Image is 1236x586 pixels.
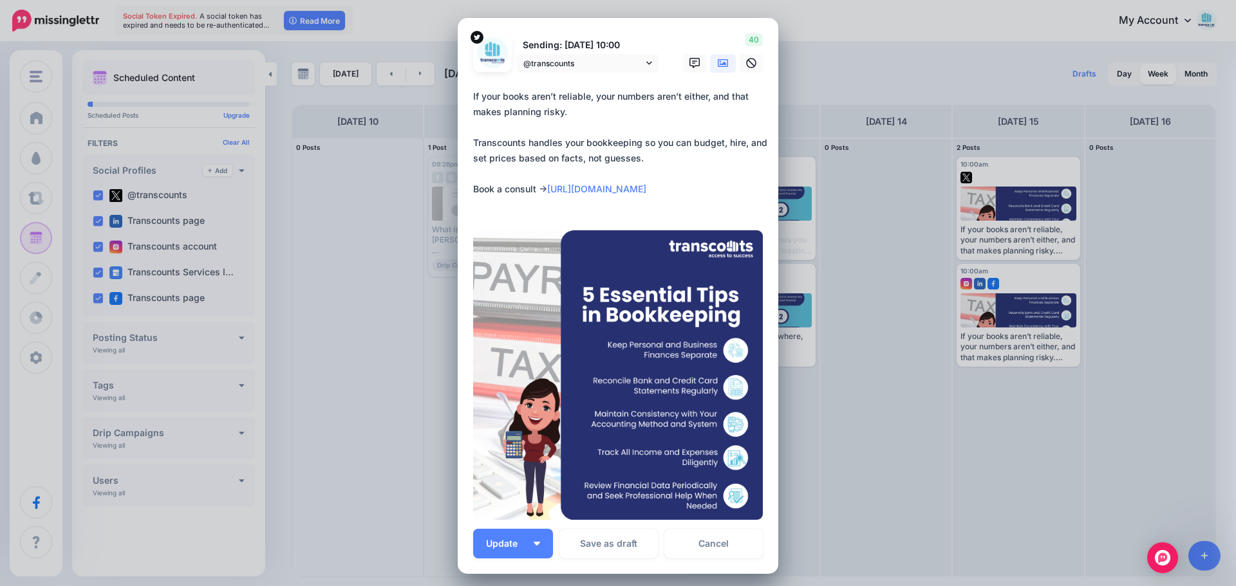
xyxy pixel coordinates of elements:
p: Sending: [DATE] 10:00 [517,38,659,53]
img: 4DbpiDqH-77814.jpg [477,37,508,68]
button: Save as draft [559,529,658,558]
div: If your books aren’t reliable, your numbers aren’t either, and that makes planning risky. Transco... [473,89,769,212]
span: 40 [745,33,763,46]
button: Update [473,529,553,558]
a: Cancel [664,529,763,558]
img: arrow-down-white.png [534,542,540,545]
div: Open Intercom Messenger [1147,542,1178,573]
span: Update [486,539,527,548]
span: @transcounts [523,57,643,70]
a: @transcounts [517,54,659,73]
img: 232ZAGOG5S1EIP8YNA5WROCI9YHZCIHI.png [473,230,763,520]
